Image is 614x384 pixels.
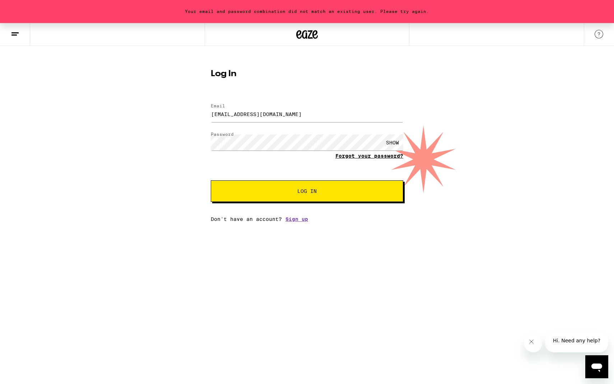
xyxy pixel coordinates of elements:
iframe: Message from company [545,333,608,352]
a: Forgot your password? [335,153,403,159]
iframe: Button to launch messaging window [585,355,608,378]
span: Log In [297,189,317,194]
a: Sign up [285,216,308,222]
div: SHOW [382,134,403,151]
button: Log In [211,180,403,202]
iframe: Close message [524,334,542,352]
input: Email [211,106,403,122]
div: Don't have an account? [211,216,403,222]
label: Email [211,103,225,108]
label: Password [211,132,234,137]
h1: Log In [211,70,403,78]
